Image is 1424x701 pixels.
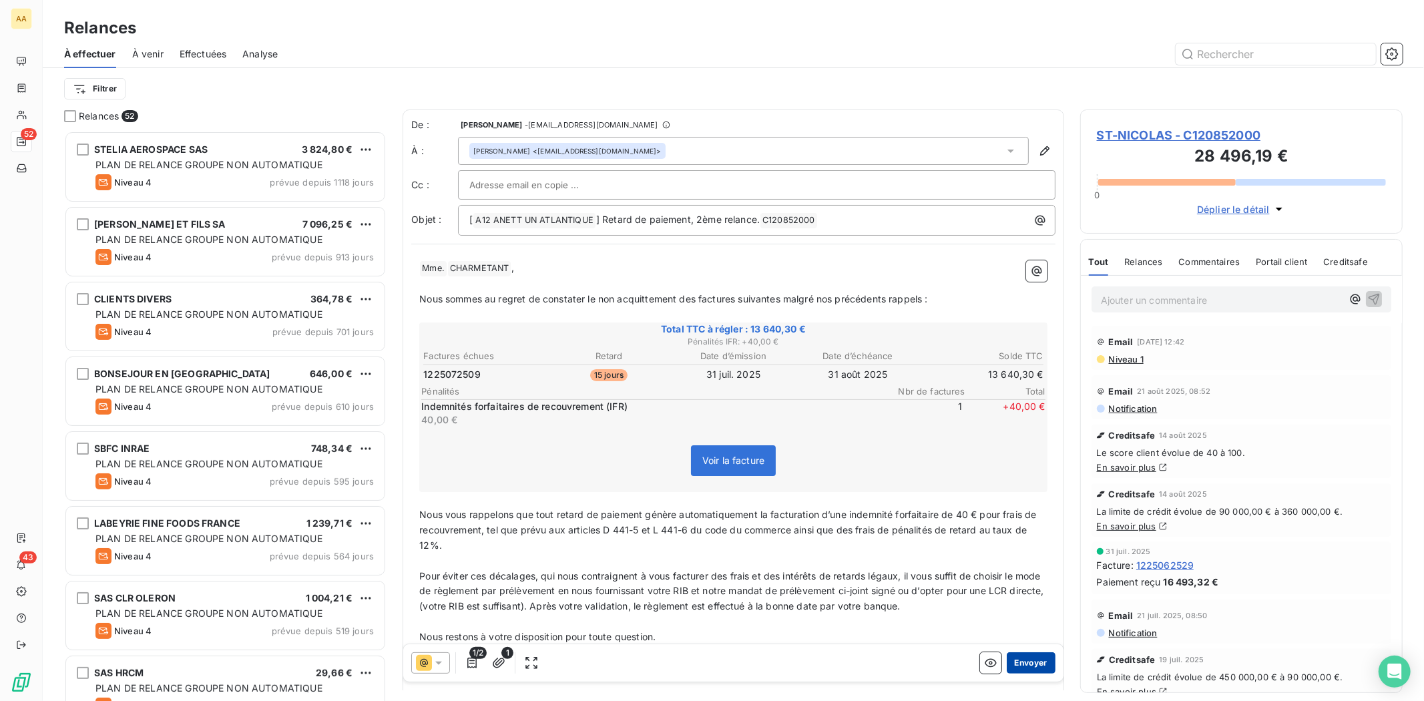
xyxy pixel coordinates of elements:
[760,213,817,228] span: C120852000
[94,443,150,454] span: SBFC INRAE
[885,386,965,397] span: Nbr de factures
[272,252,374,262] span: prévue depuis 913 jours
[272,326,374,337] span: prévue depuis 701 jours
[1197,202,1270,216] span: Déplier le détail
[311,443,352,454] span: 748,34 €
[473,146,661,156] div: <[EMAIL_ADDRESS][DOMAIN_NAME]>
[1109,430,1156,441] span: Creditsafe
[302,218,353,230] span: 7 096,25 €
[94,144,208,155] span: STELIA AEROSPACE SAS
[1097,575,1161,589] span: Paiement reçu
[19,551,37,563] span: 43
[272,626,374,636] span: prévue depuis 519 jours
[1138,338,1185,346] span: [DATE] 12:42
[1097,462,1156,473] a: En savoir plus
[95,458,322,469] span: PLAN DE RELANCE GROUPE NON AUTOMATIQUE
[1097,144,1386,171] h3: 28 496,19 €
[421,413,880,427] p: 40,00 €
[1097,521,1156,531] a: En savoir plus
[1124,256,1162,267] span: Relances
[1097,447,1386,458] span: Le score client évolue de 40 à 100.
[796,367,920,382] td: 31 août 2025
[95,159,322,170] span: PLAN DE RELANCE GROUPE NON AUTOMATIQUE
[95,234,322,245] span: PLAN DE RELANCE GROUPE NON AUTOMATIQUE
[306,517,353,529] span: 1 239,71 €
[1106,547,1151,555] span: 31 juil. 2025
[1193,202,1290,217] button: Déplier le détail
[448,261,511,276] span: CHARMETANT
[95,533,322,544] span: PLAN DE RELANCE GROUPE NON AUTOMATIQUE
[21,128,37,140] span: 52
[310,293,352,304] span: 364,78 €
[64,78,126,99] button: Filtrer
[114,401,152,412] span: Niveau 4
[64,47,116,61] span: À effectuer
[1159,431,1207,439] span: 14 août 2025
[1109,336,1134,347] span: Email
[1109,489,1156,499] span: Creditsafe
[411,214,441,225] span: Objet :
[1159,656,1204,664] span: 19 juil. 2025
[302,144,353,155] span: 3 824,80 €
[501,647,513,659] span: 1
[242,47,278,61] span: Analyse
[419,631,656,642] span: Nous restons à votre disposition pour toute question.
[1136,558,1194,572] span: 1225062529
[1179,256,1240,267] span: Commentaires
[316,667,352,678] span: 29,66 €
[95,383,322,395] span: PLAN DE RELANCE GROUPE NON AUTOMATIQUE
[94,368,270,379] span: BONSEJOUR EN [GEOGRAPHIC_DATA]
[132,47,164,61] span: À venir
[114,626,152,636] span: Niveau 4
[702,455,764,466] span: Voir la facture
[180,47,227,61] span: Effectuées
[95,608,322,619] span: PLAN DE RELANCE GROUPE NON AUTOMATIQUE
[1256,256,1307,267] span: Portail client
[411,144,458,158] label: À :
[419,509,1039,551] span: Nous vous rappelons que tout retard de paiement génère automatiquement la facturation d’une indem...
[1095,190,1100,200] span: 0
[1176,43,1376,65] input: Rechercher
[1109,610,1134,621] span: Email
[421,336,1045,348] span: Pénalités IFR : + 40,00 €
[423,349,546,363] th: Factures échues
[1097,126,1386,144] span: ST-NICOLAS - C120852000
[596,214,760,225] span: ] Retard de paiement, 2ème relance.
[94,592,176,604] span: SAS CLR OLERON
[672,349,795,363] th: Date d’émission
[95,308,322,320] span: PLAN DE RELANCE GROUPE NON AUTOMATIQUE
[1323,256,1368,267] span: Creditsafe
[525,121,658,129] span: - [EMAIL_ADDRESS][DOMAIN_NAME]
[1138,387,1211,395] span: 21 août 2025, 08:52
[1097,686,1156,697] a: En savoir plus
[469,214,473,225] span: [
[1109,654,1156,665] span: Creditsafe
[1007,652,1055,674] button: Envoyer
[461,121,522,129] span: [PERSON_NAME]
[1097,672,1386,682] span: La limite de crédit évolue de 450 000,00 € à 90 000,00 €.
[421,322,1045,336] span: Total TTC à régler : 13 640,30 €
[1109,386,1134,397] span: Email
[1108,354,1144,365] span: Niveau 1
[270,551,374,561] span: prévue depuis 564 jours
[114,476,152,487] span: Niveau 4
[122,110,138,122] span: 52
[473,146,530,156] span: [PERSON_NAME]
[1108,628,1158,638] span: Notification
[94,218,226,230] span: [PERSON_NAME] ET FILS SA
[420,261,447,276] span: Mme.
[95,682,322,694] span: PLAN DE RELANCE GROUPE NON AUTOMATIQUE
[11,672,32,693] img: Logo LeanPay
[1108,403,1158,414] span: Notification
[473,213,595,228] span: A12 ANETT UN ATLANTIQUE
[672,367,795,382] td: 31 juil. 2025
[1164,575,1219,589] span: 16 493,32 €
[1138,612,1208,620] span: 21 juil. 2025, 08:50
[421,400,880,413] p: Indemnités forfaitaires de recouvrement (IFR)
[64,16,136,40] h3: Relances
[419,570,1047,612] span: Pour éviter ces décalages, qui nous contraignent à vous facturer des frais et des intérêts de ret...
[883,400,963,427] span: 1
[114,551,152,561] span: Niveau 4
[411,178,458,192] label: Cc :
[94,517,240,529] span: LABEYRIE FINE FOODS FRANCE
